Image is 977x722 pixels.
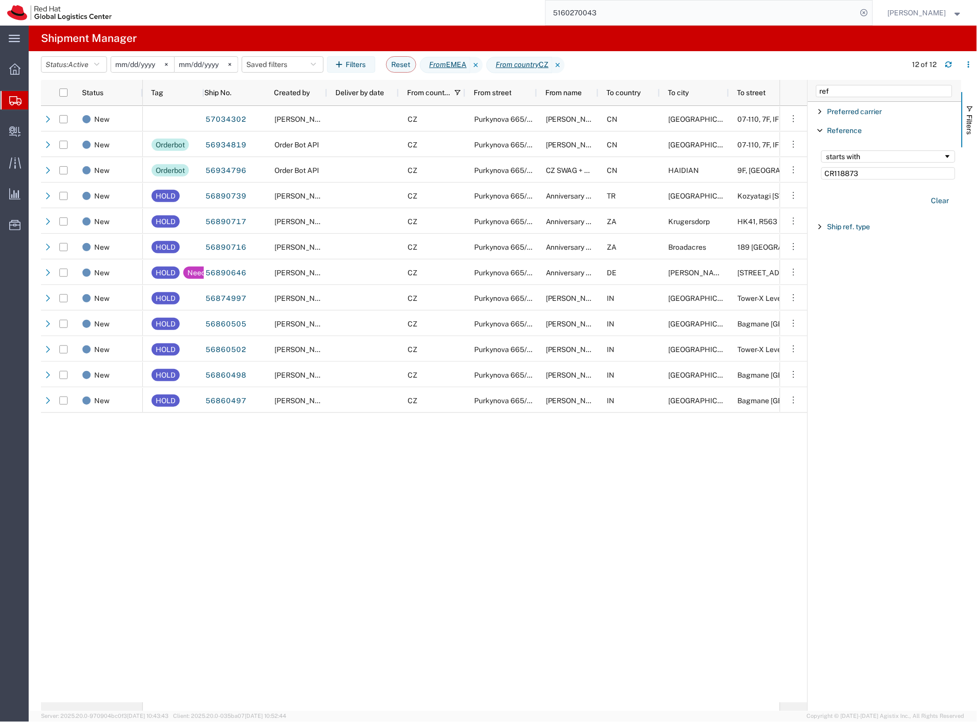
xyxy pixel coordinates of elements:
[274,243,333,251] span: Filip Lizuch
[274,371,333,379] span: Filip Lizuch
[546,243,700,251] span: Anniversary award Q2CY25 / Kara Strang
[156,395,176,407] div: HOLD
[546,371,646,379] span: Andrea Hanakova / LC hoodies
[826,152,944,161] div: starts with
[327,56,375,73] button: Filters
[546,192,700,200] span: Anniversary award Q2CY25 / Kara Strang
[205,163,247,179] a: 56934796
[94,183,110,209] span: New
[607,397,615,405] span: IN
[607,294,615,302] span: IN
[205,188,247,205] a: 56890739
[408,269,417,277] span: CZ
[205,265,247,281] a: 56890646
[474,192,538,200] span: Purkynova 665/115
[669,115,742,123] span: BEIJING
[205,239,247,256] a: 56890716
[546,1,857,25] input: Search for shipment number, reference number
[827,107,882,116] span: Preferred carrier
[546,115,604,123] span: Andrea Hanakova
[496,59,539,70] i: From country
[94,388,110,413] span: New
[738,397,844,405] span: Bagmane Constellation Business Park
[474,243,538,251] span: Purkynova 665/115
[607,243,617,251] span: ZA
[41,56,107,73] button: Status:Active
[821,150,955,163] div: Filtering operator
[607,141,618,149] span: CN
[94,260,110,286] span: New
[807,712,965,721] span: Copyright © [DATE]-[DATE] Agistix Inc., All Rights Reserved
[41,26,137,51] h4: Shipment Manager
[474,217,538,226] span: Purkynova 665/115
[669,217,710,226] span: Krugersdorp
[808,102,962,711] div: Filter List 3 Filters
[545,89,582,97] span: From name
[546,345,646,354] span: Andrea Hanakova / LC hoodies
[156,292,176,304] div: HOLD
[827,126,862,135] span: Reference
[546,141,604,149] span: Filip Lizuch
[408,115,417,123] span: CZ
[156,318,176,330] div: HOLD
[430,59,447,70] i: From
[205,291,247,307] a: 56874997
[156,267,176,279] div: HOLD
[274,217,333,226] span: Filip Lizuch
[546,320,646,328] span: Andrea Hanakova / LC hoodies
[274,166,319,174] span: Order Bot API
[607,320,615,328] span: IN
[94,209,110,234] span: New
[607,269,617,277] span: DE
[607,192,616,200] span: TR
[204,89,231,97] span: Ship No.
[94,362,110,388] span: New
[738,192,840,200] span: Kozyatagi Mh Sakaci Sk No47 23 Kadikoy
[669,320,742,328] span: BANGALORE
[546,166,677,174] span: CZ SWAG + CZ NEW HIRES + DEI EMEA
[156,241,176,253] div: HOLD
[407,89,450,97] span: From country
[205,342,247,358] a: 56860502
[94,158,110,183] span: New
[827,223,870,231] span: Ship ref. type
[408,166,417,174] span: CZ
[245,713,286,719] span: [DATE] 10:52:44
[94,337,110,362] span: New
[274,115,333,123] span: Pallav Sen Gupta
[912,59,937,70] div: 12 of 12
[156,190,176,202] div: HOLD
[474,166,538,174] span: Purkynova 665/115
[474,320,538,328] span: Purkynova 665/115
[408,141,417,149] span: CZ
[669,345,742,354] span: PUNE
[94,286,110,311] span: New
[738,320,844,328] span: Bagmane Constellation Business Park
[94,132,110,158] span: New
[408,397,417,405] span: CZ
[408,192,417,200] span: CZ
[669,371,742,379] span: BANGALORE
[925,192,955,209] button: Clear
[668,89,689,97] span: To city
[205,137,247,154] a: 56934819
[408,294,417,302] span: CZ
[408,371,417,379] span: CZ
[474,269,538,277] span: Purkynova 665/115
[94,106,110,132] span: New
[408,217,417,226] span: CZ
[274,397,333,405] span: Filip Lizuch
[607,89,641,97] span: To country
[474,89,512,97] span: From street
[111,57,174,72] input: Not set
[274,192,333,200] span: Filip Lizuch
[127,713,168,719] span: [DATE] 10:43:43
[151,89,163,97] span: Tag
[737,89,766,97] span: To street
[274,141,319,149] span: Order Bot API
[966,115,974,135] span: Filters
[474,345,538,354] span: Purkynova 665/115
[738,115,802,123] span: 07-110, 7F, IF center
[738,269,805,277] span: Hubertusstr. 4
[408,320,417,328] span: CZ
